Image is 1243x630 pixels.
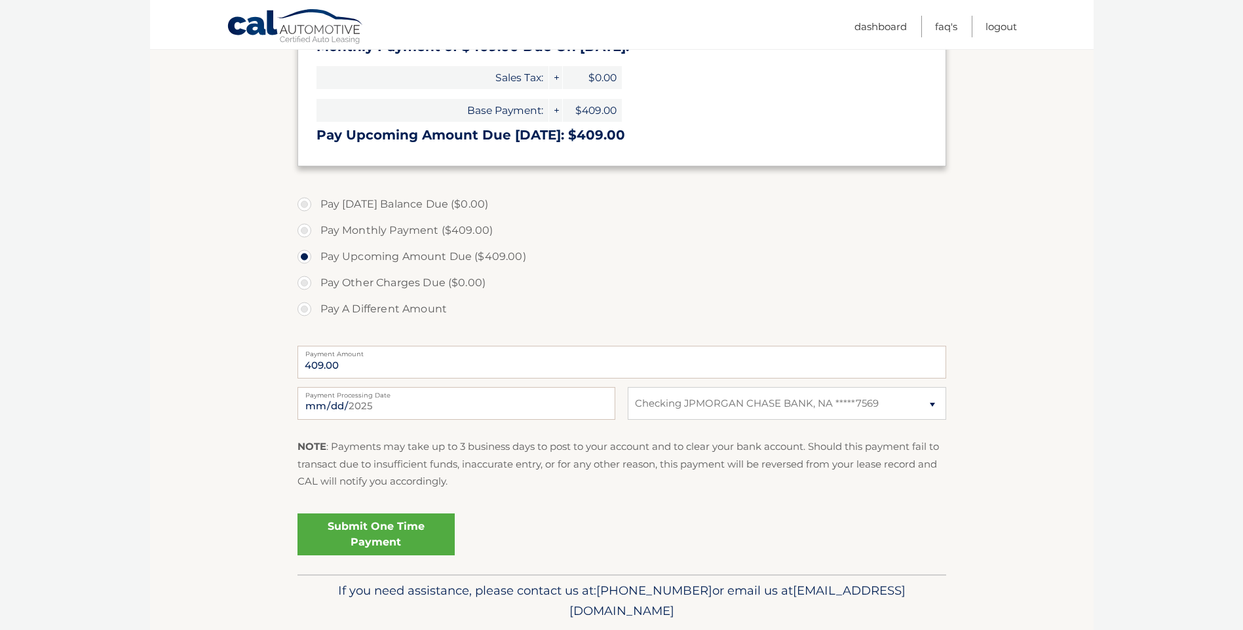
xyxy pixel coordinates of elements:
[227,9,364,46] a: Cal Automotive
[297,296,946,322] label: Pay A Different Amount
[297,346,946,379] input: Payment Amount
[297,217,946,244] label: Pay Monthly Payment ($409.00)
[297,270,946,296] label: Pay Other Charges Due ($0.00)
[316,99,548,122] span: Base Payment:
[297,387,615,398] label: Payment Processing Date
[306,580,938,622] p: If you need assistance, please contact us at: or email us at
[316,127,927,143] h3: Pay Upcoming Amount Due [DATE]: $409.00
[549,99,562,122] span: +
[297,244,946,270] label: Pay Upcoming Amount Due ($409.00)
[297,191,946,217] label: Pay [DATE] Balance Due ($0.00)
[563,66,622,89] span: $0.00
[549,66,562,89] span: +
[316,66,548,89] span: Sales Tax:
[297,438,946,490] p: : Payments may take up to 3 business days to post to your account and to clear your bank account....
[297,387,615,420] input: Payment Date
[935,16,957,37] a: FAQ's
[297,440,326,453] strong: NOTE
[985,16,1017,37] a: Logout
[563,99,622,122] span: $409.00
[297,346,946,356] label: Payment Amount
[854,16,907,37] a: Dashboard
[596,583,712,598] span: [PHONE_NUMBER]
[297,513,455,555] a: Submit One Time Payment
